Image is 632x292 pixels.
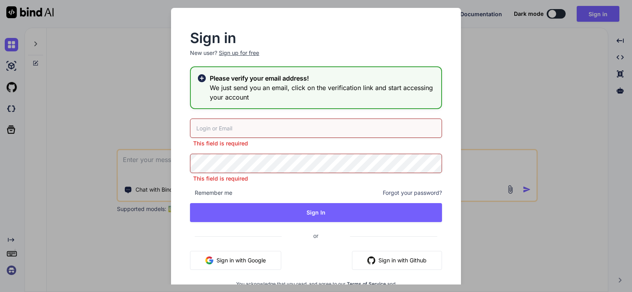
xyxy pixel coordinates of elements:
[282,226,350,245] span: or
[205,256,213,264] img: google
[190,251,281,270] button: Sign in with Google
[190,32,442,44] h2: Sign in
[347,281,387,287] a: Terms of Service
[383,189,442,197] span: Forgot your password?
[367,256,375,264] img: github
[190,49,442,66] p: New user?
[210,73,434,83] h2: Please verify your email address!
[190,189,232,197] span: Remember me
[352,251,442,270] button: Sign in with Github
[190,119,442,138] input: Login or Email
[190,175,442,183] p: This field is required
[190,203,442,222] button: Sign In
[190,139,442,147] p: This field is required
[219,49,259,57] div: Sign up for free
[210,83,434,102] h3: We just send you an email, click on the verification link and start accessing your account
